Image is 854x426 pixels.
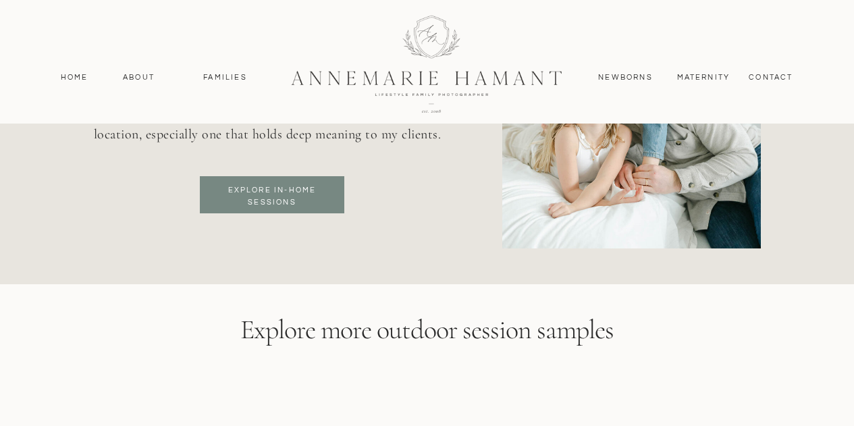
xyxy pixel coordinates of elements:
[677,72,729,84] a: MAternity
[119,72,159,84] a: About
[742,72,801,84] a: contact
[593,72,658,84] a: Newborns
[208,313,647,388] h2: Explore more outdoor session samples
[195,72,256,84] a: Families
[217,184,327,209] a: Explore in-home sessions
[55,72,95,84] a: Home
